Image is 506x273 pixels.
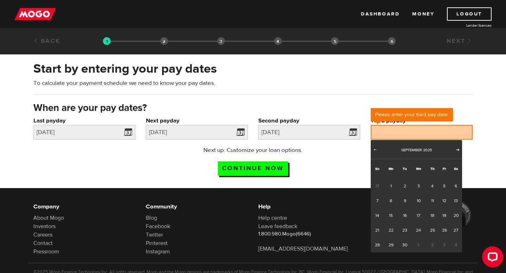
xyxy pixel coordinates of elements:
a: Instagram [146,248,170,255]
a: 19 [439,208,450,223]
a: 16 [398,208,411,223]
span: 1 [411,238,426,252]
span: 3 [439,238,450,252]
a: Next [447,37,473,45]
span: 2025 [423,147,432,153]
a: 3 [411,179,426,193]
a: 2 [398,179,411,193]
span: 31 [371,179,384,193]
label: Last payday [33,116,135,125]
label: Next payday [146,116,248,125]
input: Continue now [218,161,288,176]
a: 21 [371,223,384,238]
a: 23 [398,223,411,238]
span: 2 [426,238,439,252]
p: 1.800.980.Mogo(6646) [258,231,360,238]
span: Tuesday [403,166,407,171]
span: Next [455,147,461,152]
span: 4 [450,238,462,252]
a: 14 [371,208,384,223]
a: Lender licences [439,23,492,28]
a: 28 [371,238,384,252]
span: Monday [389,166,394,171]
a: 18 [426,208,439,223]
a: Pressroom [33,248,59,255]
a: Leave feedback [258,223,297,230]
a: Back [33,37,60,45]
a: 15 [384,208,398,223]
a: Prev [371,147,378,154]
a: 6 [450,179,462,193]
a: Help centre [258,214,287,221]
span: September [401,147,422,153]
a: 12 [439,193,450,208]
a: Blog [146,214,157,221]
a: 10 [411,193,426,208]
a: Logout [447,7,492,21]
a: 27 [450,223,462,238]
a: Contact [33,240,53,247]
a: Dashboard [361,7,400,21]
a: Next [454,147,461,154]
a: 17 [411,208,426,223]
a: Twitter [146,231,163,238]
span: Saturday [454,166,458,171]
h6: Community [146,202,248,211]
span: Sunday [375,166,379,171]
a: [EMAIL_ADDRESS][DOMAIN_NAME] [258,245,348,252]
h2: Start by entering your pay dates [33,61,473,76]
span: Thursday [430,166,435,171]
div: Please enter your third pay date. [371,108,453,121]
a: Careers [33,231,52,238]
span: Wednesday [416,166,421,171]
a: 20 [450,208,462,223]
a: Facebook [146,223,170,230]
a: 13 [450,193,462,208]
a: Pinterest [146,240,168,247]
a: 5 [439,179,450,193]
h6: Company [33,202,135,211]
a: 11 [426,193,439,208]
iframe: LiveChat chat widget [476,244,506,273]
label: Second payday [258,116,360,125]
a: About Mogo [33,214,64,221]
p: To calculate your payment schedule we need to know your pay dates. [33,79,473,87]
h6: Help [258,202,360,211]
a: 22 [384,223,398,238]
img: mogo_logo-11ee424be714fa7cbb0f0f49df9e16ec.png [14,7,56,21]
a: 9 [398,193,411,208]
a: 1 [384,179,398,193]
p: Next up: Customize your loan options. [183,146,323,154]
a: 26 [439,223,450,238]
h3: When are your pay dates? [33,102,473,114]
a: 30 [398,238,411,252]
span: Friday [443,166,446,171]
a: 8 [384,193,398,208]
a: 4 [426,179,439,193]
a: Investors [33,223,56,230]
a: 7 [371,193,384,208]
a: 24 [411,223,426,238]
a: Money [412,7,434,21]
a: 29 [384,238,398,252]
img: transparent-188c492fd9eaac0f573672f40bb141c2.gif [103,37,111,45]
span: Prev [372,147,378,152]
a: 25 [426,223,439,238]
